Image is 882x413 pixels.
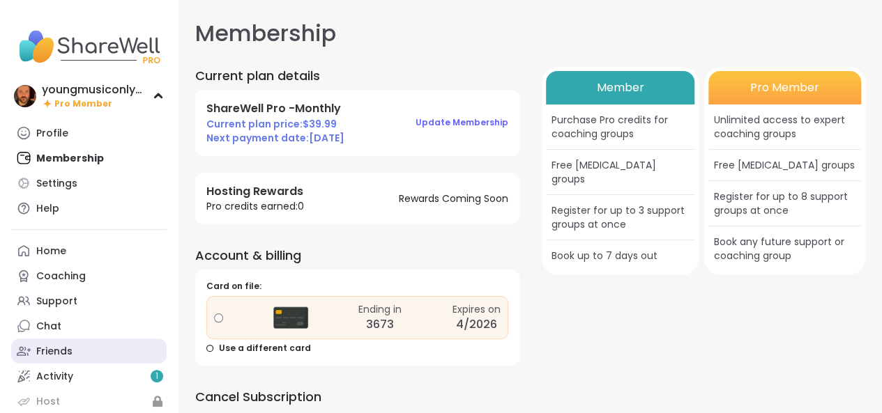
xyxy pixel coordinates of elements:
div: Register for up to 3 support groups at once [546,195,695,240]
h4: ShareWell Pro - Monthly [206,101,344,116]
div: Support [36,295,77,309]
div: Register for up to 8 support groups at once [708,181,861,226]
img: ShareWell Nav Logo [11,22,167,71]
h2: Cancel Subscription [195,388,519,405]
img: Credit Card [273,300,308,335]
div: Profile [36,127,68,141]
div: Unlimited access to expert coaching groups [708,104,861,150]
div: youngmusiconlypage [42,82,146,98]
span: Current plan price: $ 39.99 [206,117,344,131]
a: Activity1 [11,364,167,389]
div: Book up to 7 days out [546,240,695,271]
div: 4/2026 [455,316,496,333]
span: 1 [155,371,158,382]
div: Help [36,202,59,216]
div: Coaching [36,270,86,283]
a: Profile [11,120,167,146]
span: Use a different card [219,343,311,354]
span: Rewards Coming Soon [399,192,508,205]
h2: Account & billing [195,247,519,264]
a: Settings [11,171,167,196]
span: Pro credits earned: 0 [206,199,304,213]
a: Support [11,288,167,313]
a: Chat [11,313,167,338]
div: Home [36,244,66,258]
div: Free [MEDICAL_DATA] groups [546,150,695,195]
a: Friends [11,338,167,364]
div: Activity [36,370,73,384]
h1: Membership [195,17,865,50]
div: Host [36,395,60,409]
span: Update Membership [416,116,508,128]
div: Expires on [452,302,500,316]
div: Card on file: [206,281,508,293]
a: Home [11,238,167,263]
div: Ending in [358,302,402,316]
div: 3673 [366,316,394,333]
span: Pro Member [54,98,112,110]
div: Friends [36,345,73,359]
a: Coaching [11,263,167,288]
div: Free [MEDICAL_DATA] groups [708,150,861,181]
div: Book any future support or coaching group [708,226,861,271]
a: Help [11,196,167,221]
h4: Hosting Rewards [206,184,304,199]
div: Purchase Pro credits for coaching groups [546,104,695,150]
div: Settings [36,177,77,191]
div: Pro Member [708,71,861,104]
div: Member [546,71,695,104]
span: Next payment date: [DATE] [206,131,344,145]
img: youngmusiconlypage [14,85,36,107]
h2: Current plan details [195,67,519,84]
div: Chat [36,320,61,334]
button: Update Membership [416,108,508,137]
